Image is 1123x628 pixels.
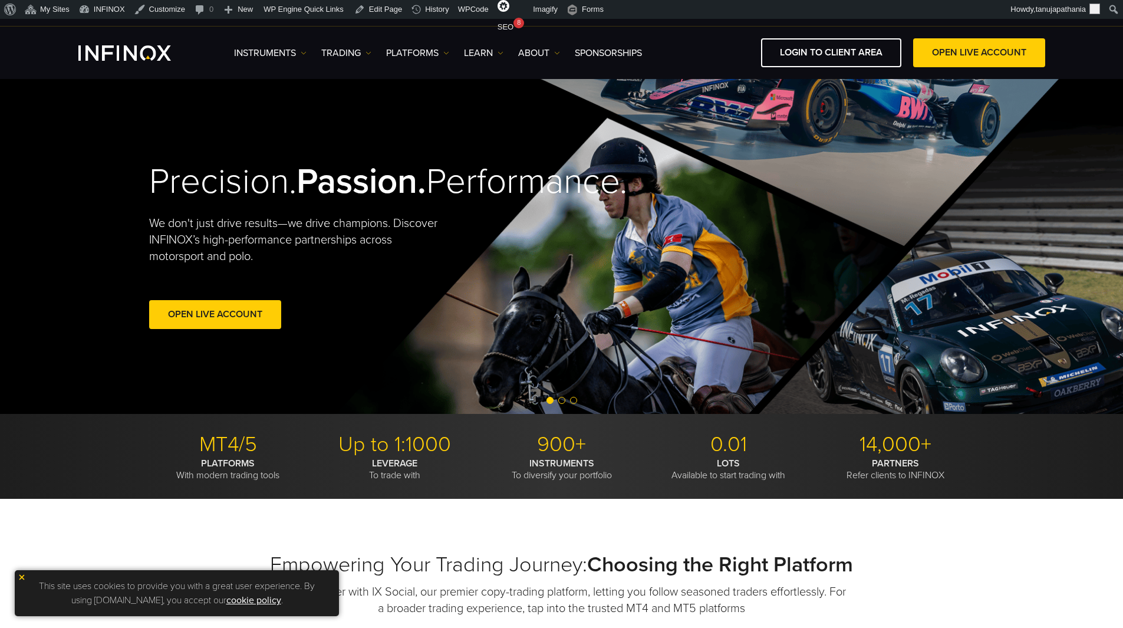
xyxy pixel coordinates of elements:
a: cookie policy [226,594,281,606]
span: Go to slide 1 [546,397,554,404]
span: Go to slide 3 [570,397,577,404]
strong: PARTNERS [872,458,919,469]
div: 8 [513,18,524,28]
img: yellow close icon [18,573,26,581]
a: INFINOX Logo [78,45,199,61]
span: tanujapathania [1036,5,1086,14]
a: TRADING [321,46,371,60]
h2: Precision. Performance. [149,160,521,203]
a: LOGIN TO CLIENT AREA [761,38,901,67]
strong: INSTRUMENTS [529,458,594,469]
p: 900+ [483,432,641,458]
p: To diversify your portfolio [483,458,641,481]
p: This site uses cookies to provide you with a great user experience. By using [DOMAIN_NAME], you a... [21,576,333,610]
span: Go to slide 2 [558,397,565,404]
a: Open Live Account [149,300,281,329]
strong: PLATFORMS [201,458,255,469]
p: Trade smarter with IX Social, our premier copy-trading platform, letting you follow seasoned trad... [276,584,848,617]
p: MT4/5 [149,432,307,458]
p: 0.01 [650,432,808,458]
a: SPONSORSHIPS [575,46,642,60]
p: Refer clients to INFINOX [816,458,974,481]
p: 14,000+ [816,432,974,458]
span: SEO [498,22,513,31]
strong: LOTS [717,458,740,469]
strong: LEVERAGE [372,458,417,469]
a: Instruments [234,46,307,60]
h2: Empowering Your Trading Journey: [149,552,974,578]
p: Available to start trading with [650,458,808,481]
strong: Choosing the Right Platform [587,552,853,577]
a: OPEN LIVE ACCOUNT [913,38,1045,67]
p: To trade with [316,458,474,481]
a: PLATFORMS [386,46,449,60]
p: With modern trading tools [149,458,307,481]
p: We don't just drive results—we drive champions. Discover INFINOX’s high-performance partnerships ... [149,215,446,265]
a: ABOUT [518,46,560,60]
p: Up to 1:1000 [316,432,474,458]
strong: Passion. [297,160,426,203]
a: Learn [464,46,503,60]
